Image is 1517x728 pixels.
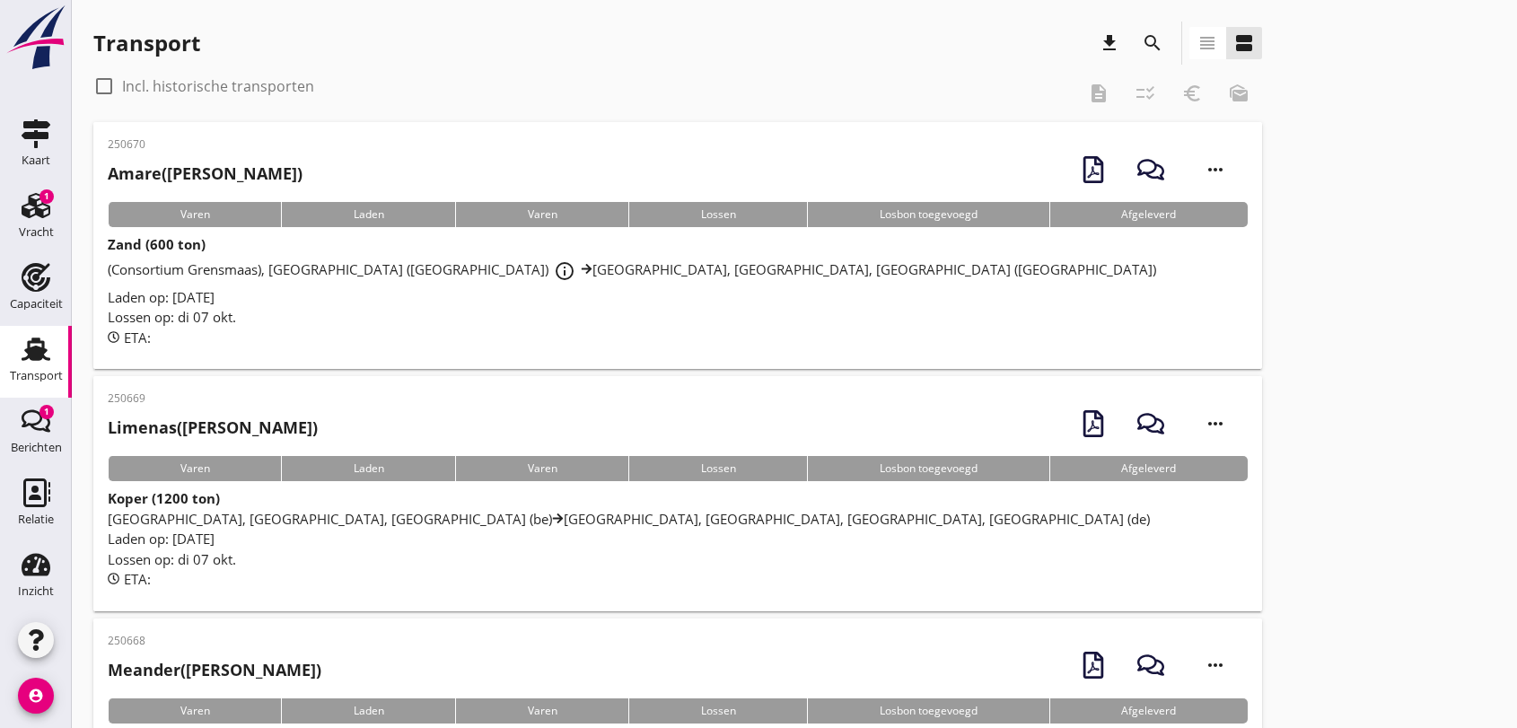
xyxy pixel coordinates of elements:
[10,370,63,382] div: Transport
[1197,32,1218,54] i: view_headline
[108,633,321,649] p: 250668
[93,122,1262,369] a: 250670Amare([PERSON_NAME])VarenLadenVarenLossenLosbon toegevoegdAfgeleverdZand (600 ton)(Consorti...
[1049,202,1248,227] div: Afgeleverd
[108,510,1150,528] span: [GEOGRAPHIC_DATA], [GEOGRAPHIC_DATA], [GEOGRAPHIC_DATA] (be) [GEOGRAPHIC_DATA], [GEOGRAPHIC_DATA]...
[93,376,1262,611] a: 250669Limenas([PERSON_NAME])VarenLadenVarenLossenLosbon toegevoegdAfgeleverdKoper (1200 ton)[GEOG...
[807,202,1048,227] div: Losbon toegevoegd
[108,235,206,253] strong: Zand (600 ton)
[108,456,281,481] div: Varen
[39,405,54,419] div: 1
[108,260,1156,278] span: (Consortium Grensmaas), [GEOGRAPHIC_DATA] ([GEOGRAPHIC_DATA]) [GEOGRAPHIC_DATA], [GEOGRAPHIC_DATA...
[1099,32,1120,54] i: download
[281,202,455,227] div: Laden
[108,658,321,682] h2: ([PERSON_NAME])
[18,513,54,525] div: Relatie
[108,698,281,724] div: Varen
[18,678,54,714] i: account_circle
[1049,456,1248,481] div: Afgeleverd
[124,329,151,346] span: ETA:
[108,659,180,680] strong: Meander
[108,417,177,438] strong: Limenas
[108,416,318,440] h2: ([PERSON_NAME])
[22,154,50,166] div: Kaart
[108,308,236,326] span: Lossen op: di 07 okt.
[455,456,628,481] div: Varen
[4,4,68,71] img: logo-small.a267ee39.svg
[628,202,807,227] div: Lossen
[93,29,200,57] div: Transport
[124,570,151,588] span: ETA:
[1190,399,1241,449] i: more_horiz
[108,530,215,548] span: Laden op: [DATE]
[108,390,318,407] p: 250669
[108,162,162,184] strong: Amare
[807,698,1048,724] div: Losbon toegevoegd
[108,162,303,186] h2: ([PERSON_NAME])
[281,456,455,481] div: Laden
[108,288,215,306] span: Laden op: [DATE]
[1142,32,1163,54] i: search
[108,136,303,153] p: 250670
[628,698,807,724] div: Lossen
[18,585,54,597] div: Inzicht
[122,77,314,95] label: Incl. historische transporten
[108,550,236,568] span: Lossen op: di 07 okt.
[1049,698,1248,724] div: Afgeleverd
[1233,32,1255,54] i: view_agenda
[628,456,807,481] div: Lossen
[281,698,455,724] div: Laden
[455,698,628,724] div: Varen
[554,260,575,282] i: info_outline
[10,298,63,310] div: Capaciteit
[108,489,220,507] strong: Koper (1200 ton)
[108,202,281,227] div: Varen
[1190,145,1241,195] i: more_horiz
[1190,640,1241,690] i: more_horiz
[39,189,54,204] div: 1
[807,456,1048,481] div: Losbon toegevoegd
[455,202,628,227] div: Varen
[19,226,54,238] div: Vracht
[11,442,62,453] div: Berichten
